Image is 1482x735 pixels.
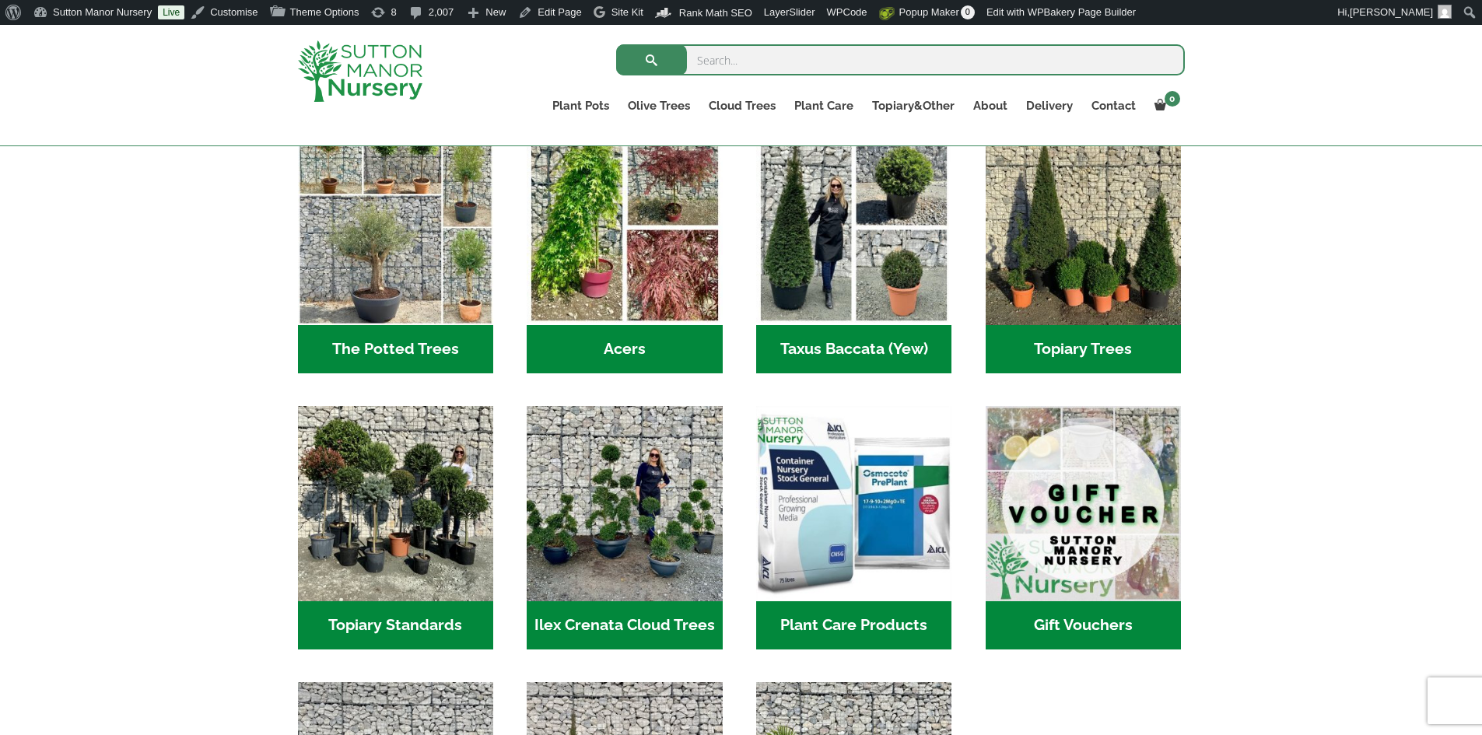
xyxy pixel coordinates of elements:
img: Home - C8EC7518 C483 4BAA AA61 3CAAB1A4C7C4 1 201 a [986,130,1181,325]
a: Topiary&Other [863,95,964,117]
a: Visit product category Gift Vouchers [986,406,1181,649]
a: Delivery [1017,95,1082,117]
h2: Plant Care Products [756,601,951,649]
span: 0 [961,5,975,19]
img: logo [298,40,422,102]
input: Search... [616,44,1185,75]
img: Home - food and soil [756,406,951,601]
h2: Ilex Crenata Cloud Trees [527,601,722,649]
a: Visit product category Topiary Standards [298,406,493,649]
a: Visit product category The Potted Trees [298,130,493,373]
a: Visit product category Ilex Crenata Cloud Trees [527,406,722,649]
a: Visit product category Plant Care Products [756,406,951,649]
a: Visit product category Topiary Trees [986,130,1181,373]
img: Home - 9CE163CB 973F 4905 8AD5 A9A890F87D43 [527,406,722,601]
h2: Gift Vouchers [986,601,1181,649]
span: [PERSON_NAME] [1350,6,1433,18]
span: 0 [1165,91,1180,107]
a: Live [158,5,184,19]
img: Home - new coll [298,130,493,325]
a: Contact [1082,95,1145,117]
span: Rank Math SEO [679,7,752,19]
h2: The Potted Trees [298,325,493,373]
h2: Topiary Standards [298,601,493,649]
a: 0 [1145,95,1185,117]
a: About [964,95,1017,117]
a: Plant Pots [543,95,618,117]
img: Home - MAIN [986,406,1181,601]
a: Cloud Trees [699,95,785,117]
h2: Acers [527,325,722,373]
a: Visit product category Taxus Baccata (Yew) [756,130,951,373]
span: Site Kit [611,6,643,18]
img: Home - Untitled Project 4 [527,130,722,325]
a: Plant Care [785,95,863,117]
h2: Topiary Trees [986,325,1181,373]
a: Olive Trees [618,95,699,117]
a: Visit product category Acers [527,130,722,373]
h2: Taxus Baccata (Yew) [756,325,951,373]
img: Home - IMG 5223 [298,406,493,601]
img: Home - Untitled Project [756,130,951,325]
